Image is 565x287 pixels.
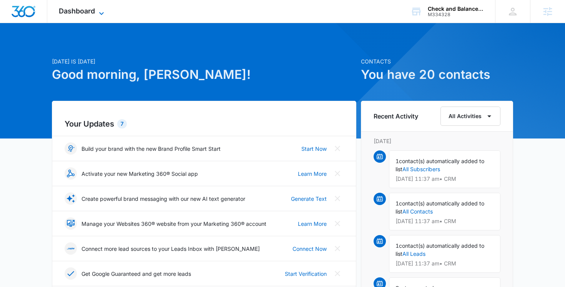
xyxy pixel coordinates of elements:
[331,192,344,205] button: Close
[395,261,494,266] p: [DATE] 11:37 am • CRM
[81,195,245,203] p: Create powerful brand messaging with our new AI text generator
[85,45,130,50] div: Keywords by Traffic
[374,112,418,121] h6: Recent Activity
[428,12,484,17] div: account id
[117,119,127,128] div: 7
[81,270,191,278] p: Get Google Guaranteed and get more leads
[395,158,399,164] span: 1
[59,7,95,15] span: Dashboard
[395,242,399,249] span: 1
[395,242,484,257] span: contact(s) automatically added to list
[395,158,484,172] span: contact(s) automatically added to list
[52,57,356,65] p: [DATE] is [DATE]
[292,245,327,253] a: Connect Now
[402,250,425,257] a: All Leads
[440,107,500,126] button: All Activities
[331,267,344,280] button: Close
[395,219,494,224] p: [DATE] 11:37 am • CRM
[20,20,85,26] div: Domain: [DOMAIN_NAME]
[29,45,69,50] div: Domain Overview
[81,170,198,178] p: Activate your new Marketing 360® Social app
[395,200,484,215] span: contact(s) automatically added to list
[298,220,327,228] a: Learn More
[21,45,27,51] img: tab_domain_overview_orange.svg
[301,145,327,153] a: Start Now
[12,20,18,26] img: website_grey.svg
[331,242,344,255] button: Close
[12,12,18,18] img: logo_orange.svg
[395,176,494,182] p: [DATE] 11:37 am • CRM
[374,137,500,145] p: [DATE]
[395,200,399,207] span: 1
[76,45,83,51] img: tab_keywords_by_traffic_grey.svg
[331,142,344,155] button: Close
[65,118,344,130] h2: Your Updates
[22,12,38,18] div: v 4.0.25
[81,220,266,228] p: Manage your Websites 360® website from your Marketing 360® account
[402,208,433,215] a: All Contacts
[81,145,221,153] p: Build your brand with the new Brand Profile Smart Start
[298,170,327,178] a: Learn More
[331,167,344,180] button: Close
[81,245,260,253] p: Connect more lead sources to your Leads Inbox with [PERSON_NAME]
[428,6,484,12] div: account name
[291,195,327,203] a: Generate Text
[285,270,327,278] a: Start Verification
[331,217,344,230] button: Close
[361,57,513,65] p: Contacts
[361,65,513,84] h1: You have 20 contacts
[402,166,440,172] a: All Subscribers
[52,65,356,84] h1: Good morning, [PERSON_NAME]!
